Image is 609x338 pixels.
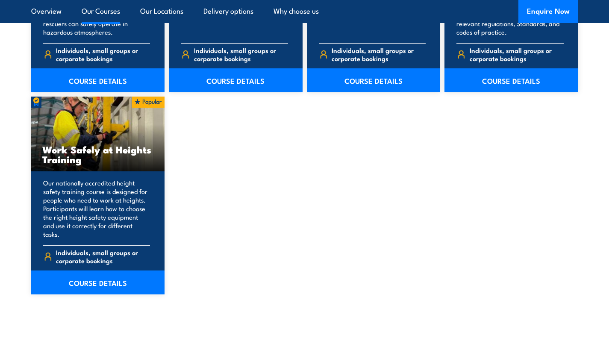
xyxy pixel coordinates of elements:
[307,68,441,92] a: COURSE DETAILS
[42,144,154,164] h3: Work Safely at Heights Training
[56,248,150,265] span: Individuals, small groups or corporate bookings
[332,46,426,62] span: Individuals, small groups or corporate bookings
[56,46,150,62] span: Individuals, small groups or corporate bookings
[470,46,564,62] span: Individuals, small groups or corporate bookings
[43,179,150,238] p: Our nationally accredited height safety training course is designed for people who need to work a...
[444,68,578,92] a: COURSE DETAILS
[31,68,165,92] a: COURSE DETAILS
[194,46,288,62] span: Individuals, small groups or corporate bookings
[31,270,165,294] a: COURSE DETAILS
[169,68,303,92] a: COURSE DETAILS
